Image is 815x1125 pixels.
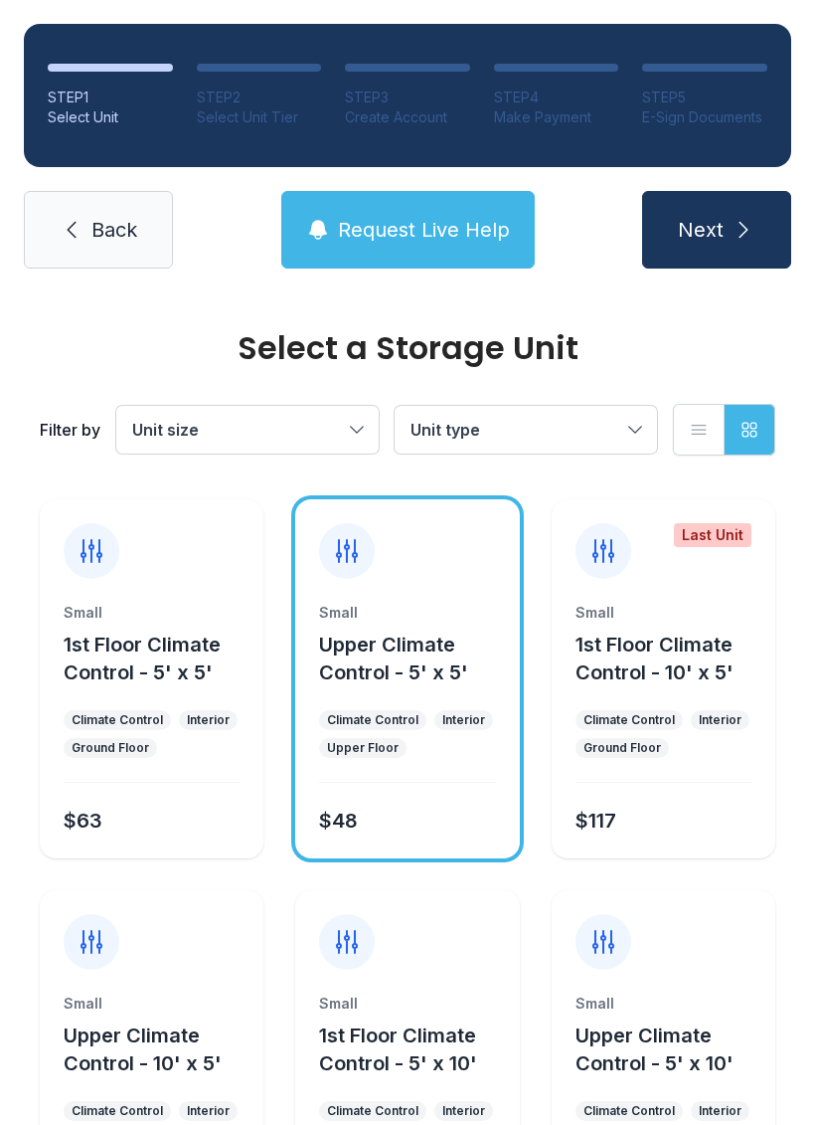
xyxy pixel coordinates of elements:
[575,994,751,1014] div: Small
[64,631,255,686] button: 1st Floor Climate Control - 5' x 5'
[40,418,100,442] div: Filter by
[187,712,230,728] div: Interior
[48,107,173,127] div: Select Unit
[319,603,495,623] div: Small
[319,1022,511,1077] button: 1st Floor Climate Control - 5' x 10'
[64,1022,255,1077] button: Upper Climate Control - 10' x 5'
[442,712,485,728] div: Interior
[327,712,418,728] div: Climate Control
[494,107,619,127] div: Make Payment
[575,633,733,684] span: 1st Floor Climate Control - 10' x 5'
[64,1024,222,1075] span: Upper Climate Control - 10' x 5'
[678,216,724,244] span: Next
[642,88,767,107] div: STEP 5
[132,420,199,440] span: Unit size
[642,107,767,127] div: E-Sign Documents
[319,807,358,835] div: $48
[583,712,675,728] div: Climate Control
[583,1103,675,1119] div: Climate Control
[72,740,149,756] div: Ground Floor
[442,1103,485,1119] div: Interior
[72,1103,163,1119] div: Climate Control
[583,740,661,756] div: Ground Floor
[40,332,775,364] div: Select a Storage Unit
[575,1022,767,1077] button: Upper Climate Control - 5' x 10'
[575,631,767,686] button: 1st Floor Climate Control - 10' x 5'
[48,88,173,107] div: STEP 1
[575,603,751,623] div: Small
[64,603,240,623] div: Small
[410,420,480,440] span: Unit type
[319,633,468,684] span: Upper Climate Control - 5' x 5'
[187,1103,230,1119] div: Interior
[338,216,510,244] span: Request Live Help
[345,107,470,127] div: Create Account
[197,88,322,107] div: STEP 2
[327,740,399,756] div: Upper Floor
[197,107,322,127] div: Select Unit Tier
[494,88,619,107] div: STEP 4
[674,523,751,547] div: Last Unit
[72,712,163,728] div: Climate Control
[64,807,102,835] div: $63
[395,406,657,454] button: Unit type
[327,1103,418,1119] div: Climate Control
[64,994,240,1014] div: Small
[575,807,616,835] div: $117
[319,994,495,1014] div: Small
[699,712,741,728] div: Interior
[319,631,511,686] button: Upper Climate Control - 5' x 5'
[319,1024,477,1075] span: 1st Floor Climate Control - 5' x 10'
[699,1103,741,1119] div: Interior
[116,406,379,454] button: Unit size
[64,633,221,684] span: 1st Floor Climate Control - 5' x 5'
[575,1024,733,1075] span: Upper Climate Control - 5' x 10'
[345,88,470,107] div: STEP 3
[91,216,137,244] span: Back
